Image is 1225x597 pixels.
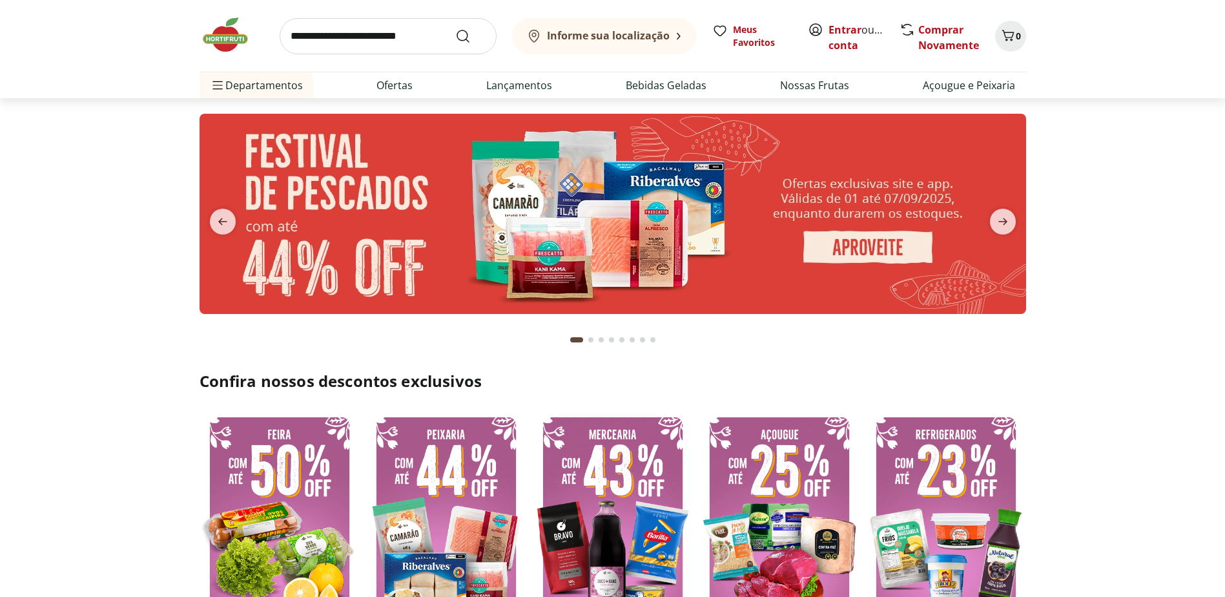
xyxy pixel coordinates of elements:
a: Entrar [829,23,861,37]
span: Meus Favoritos [733,23,792,49]
button: Go to page 3 from fs-carousel [596,324,606,355]
a: Ofertas [376,78,413,93]
button: Go to page 6 from fs-carousel [627,324,637,355]
img: pescados [200,114,1026,314]
b: Informe sua localização [547,28,670,43]
a: Comprar Novamente [918,23,979,52]
button: Menu [210,70,225,101]
img: Hortifruti [200,16,264,54]
a: Açougue e Peixaria [923,78,1015,93]
button: Carrinho [995,21,1026,52]
a: Nossas Frutas [780,78,849,93]
button: Go to page 4 from fs-carousel [606,324,617,355]
button: Informe sua localização [512,18,697,54]
span: 0 [1016,30,1021,42]
a: Meus Favoritos [712,23,792,49]
button: Go to page 5 from fs-carousel [617,324,627,355]
button: Go to page 8 from fs-carousel [648,324,658,355]
button: previous [200,209,246,235]
button: Submit Search [455,28,486,44]
input: search [280,18,497,54]
h2: Confira nossos descontos exclusivos [200,371,1026,392]
button: Go to page 2 from fs-carousel [586,324,596,355]
span: ou [829,22,886,53]
button: Go to page 7 from fs-carousel [637,324,648,355]
a: Criar conta [829,23,900,52]
a: Bebidas Geladas [626,78,706,93]
button: Current page from fs-carousel [568,324,586,355]
button: next [980,209,1026,235]
a: Lançamentos [486,78,552,93]
span: Departamentos [210,70,303,101]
